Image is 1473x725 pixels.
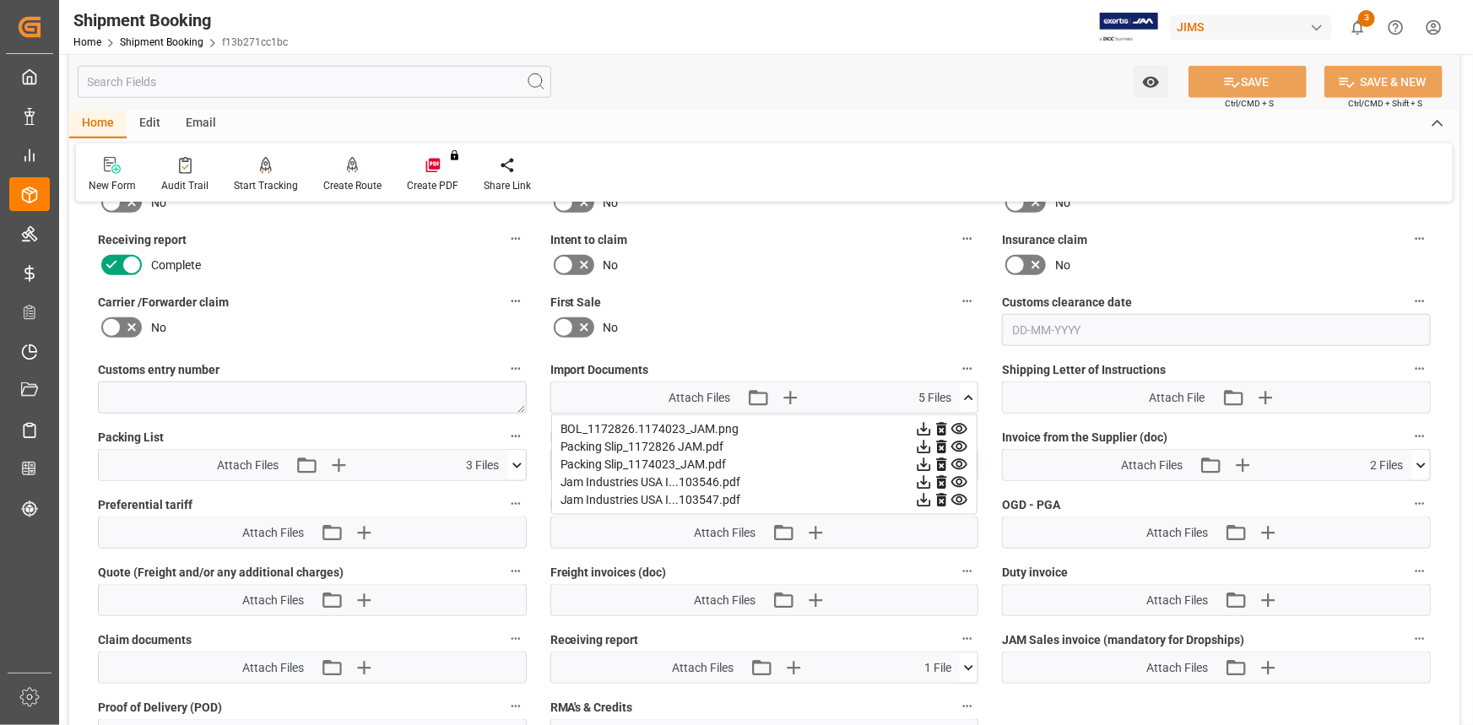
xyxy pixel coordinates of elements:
button: Insurance claim [1409,228,1431,250]
div: Email [173,110,229,138]
button: OGD - PGA [1409,493,1431,515]
span: 3 [1358,10,1375,27]
span: Master [PERSON_NAME] of Lading (doc) [550,429,766,446]
div: BOL_1172826.1174023_JAM.png [560,420,969,438]
div: Packing Slip_1174023_JAM.pdf [560,456,969,473]
span: Claim documents [98,631,192,649]
button: SAVE [1189,66,1307,98]
span: No [604,319,619,337]
div: Share Link [484,178,531,193]
div: Start Tracking [234,178,298,193]
button: Customs entry number [505,358,527,380]
span: Attach Files [242,592,304,609]
span: Receiving report [98,231,187,249]
span: Attach Files [242,524,304,542]
span: Receiving report [550,631,639,649]
span: Attach Files [1146,524,1208,542]
span: Customs clearance date [1002,294,1132,311]
span: Attach Files [217,457,279,474]
button: Duty invoice [1409,560,1431,582]
button: Packing List [505,425,527,447]
button: Receiving report [505,228,527,250]
span: Freight invoices (doc) [550,564,667,582]
span: Complete [151,257,201,274]
span: Duty invoice [1002,564,1068,582]
span: Attach Files [672,659,734,677]
button: open menu [1134,66,1168,98]
span: No [1055,194,1070,212]
div: Audit Trail [161,178,208,193]
button: show 3 new notifications [1339,8,1377,46]
span: Intent to claim [550,231,628,249]
span: Attach File [1150,389,1205,407]
input: Search Fields [78,66,551,98]
span: First Sale [550,294,602,311]
span: MSDS - DGR [550,496,617,514]
div: Jam Industries USA I...103547.pdf [560,491,969,509]
button: Help Center [1377,8,1415,46]
span: Shipping Letter of Instructions [1002,361,1166,379]
button: JAM Sales invoice (mandatory for Dropships) [1409,628,1431,650]
div: Shipment Booking [73,8,288,33]
div: Jam Industries USA I...103546.pdf [560,473,969,491]
div: JIMS [1170,15,1332,40]
a: Shipment Booking [120,36,203,48]
div: Edit [127,110,173,138]
span: Customs entry number [98,361,219,379]
span: Attach Files [694,524,755,542]
span: No [151,319,166,337]
div: Home [69,110,127,138]
span: OGD - PGA [1002,496,1060,514]
span: No [1055,257,1070,274]
span: Preferential tariff [98,496,192,514]
span: Ctrl/CMD + Shift + S [1348,97,1422,110]
button: Shipping Letter of Instructions [1409,358,1431,380]
a: Home [73,36,101,48]
button: Invoice from the Supplier (doc) [1409,425,1431,447]
span: Packing List [98,429,164,446]
span: 2 Files [1370,457,1403,474]
span: Attach Files [669,389,730,407]
span: Attach Files [694,592,755,609]
button: Carrier /Forwarder claim [505,290,527,312]
span: Quote (Freight and/or any additional charges) [98,564,344,582]
button: Quote (Freight and/or any additional charges) [505,560,527,582]
span: 5 Files [918,389,951,407]
span: Attach Files [242,659,304,677]
button: Proof of Delivery (POD) [505,695,527,717]
span: RMA's & Credits [550,699,633,717]
div: New Form [89,178,136,193]
button: Preferential tariff [505,493,527,515]
button: Claim documents [505,628,527,650]
span: 1 File [924,659,951,677]
span: 3 Files [466,457,499,474]
span: No [151,194,166,212]
span: Attach Files [1146,592,1208,609]
span: No [604,257,619,274]
button: Import Documents [956,358,978,380]
div: Packing Slip_1172826 JAM.pdf [560,438,969,456]
div: Create Route [323,178,382,193]
span: Insurance claim [1002,231,1087,249]
span: Proof of Delivery (POD) [98,699,222,717]
input: DD-MM-YYYY [1002,314,1431,346]
button: RMA's & Credits [956,695,978,717]
button: Receiving report [956,628,978,650]
button: Customs clearance date [1409,290,1431,312]
span: No [604,194,619,212]
span: Attach Files [1121,457,1183,474]
button: JIMS [1170,11,1339,43]
span: Import Documents [550,361,649,379]
button: SAVE & NEW [1324,66,1443,98]
button: First Sale [956,290,978,312]
span: Carrier /Forwarder claim [98,294,229,311]
button: Freight invoices (doc) [956,560,978,582]
button: Intent to claim [956,228,978,250]
img: Exertis%20JAM%20-%20Email%20Logo.jpg_1722504956.jpg [1100,13,1158,42]
span: Invoice from the Supplier (doc) [1002,429,1167,446]
span: Ctrl/CMD + S [1225,97,1274,110]
span: Attach Files [1146,659,1208,677]
span: JAM Sales invoice (mandatory for Dropships) [1002,631,1244,649]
